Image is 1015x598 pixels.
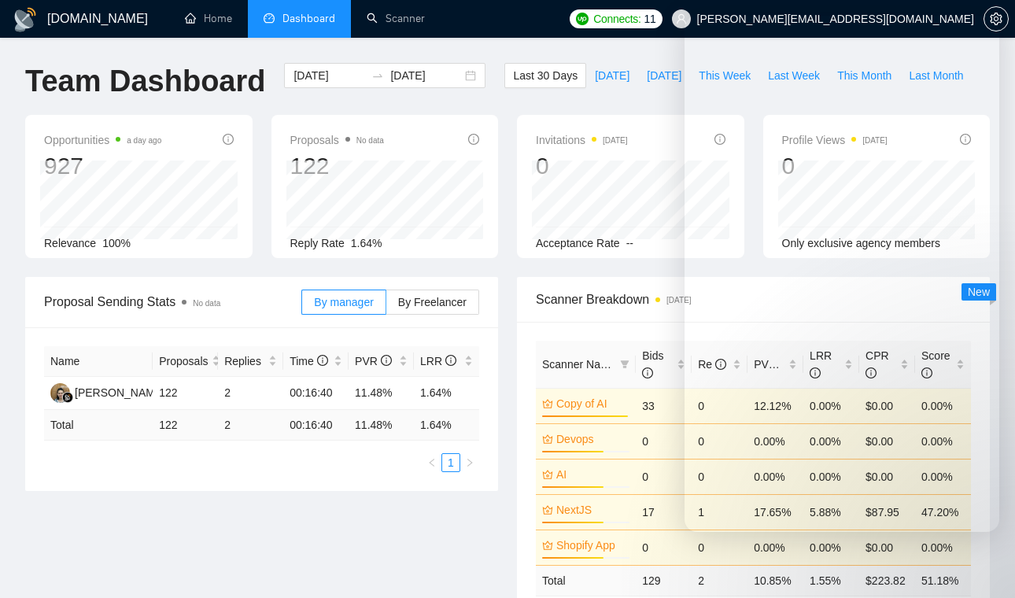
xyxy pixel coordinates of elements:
span: info-circle [317,355,328,366]
a: AI [556,466,626,483]
a: Shopify App [556,537,626,554]
span: right [465,458,474,467]
span: crown [542,504,553,515]
span: -- [626,237,633,249]
span: filter [617,353,633,376]
td: 0 [636,423,692,459]
li: 1 [441,453,460,472]
span: info-circle [223,134,234,145]
th: Replies [218,346,283,377]
span: dashboard [264,13,275,24]
td: 2 [692,565,747,596]
span: info-circle [445,355,456,366]
li: Previous Page [423,453,441,472]
span: 100% [102,237,131,249]
span: left [427,458,437,467]
img: logo [13,7,38,32]
span: Connects: [593,10,640,28]
div: [PERSON_NAME] [75,384,165,401]
a: NextJS [556,501,626,519]
td: 0.00% [747,530,803,565]
td: 51.18 % [915,565,971,596]
time: [DATE] [603,136,627,145]
div: 122 [290,151,384,181]
td: $0.00 [859,530,915,565]
span: Last 30 Days [513,67,578,84]
button: [DATE] [638,63,690,88]
div: 927 [44,151,161,181]
td: 11.48% [349,377,414,410]
td: 1.64 % [414,410,479,441]
span: Bids [642,349,663,379]
span: By Freelancer [398,296,467,308]
span: swap-right [371,69,384,82]
span: Invitations [536,131,628,149]
input: End date [390,67,462,84]
button: left [423,453,441,472]
span: info-circle [468,134,479,145]
span: By manager [314,296,373,308]
span: Scanner Name [542,358,615,371]
td: 0 [636,530,692,565]
td: 00:16:40 [283,377,349,410]
span: Scanner Breakdown [536,290,971,309]
td: 00:16:40 [283,410,349,441]
td: 1.55 % [803,565,859,596]
span: Dashboard [282,12,335,25]
td: $ 223.82 [859,565,915,596]
td: 2 [218,377,283,410]
td: 129 [636,565,692,596]
span: LRR [420,355,456,367]
a: 1 [442,454,460,471]
span: [DATE] [647,67,681,84]
span: crown [542,398,553,409]
span: No data [193,299,220,308]
span: to [371,69,384,82]
h1: Team Dashboard [25,63,265,100]
button: setting [984,6,1009,31]
span: Time [290,355,327,367]
span: 1.64% [351,237,382,249]
span: Reply Rate [290,237,345,249]
a: Copy of AI [556,395,626,412]
td: 10.85 % [747,565,803,596]
iframe: Intercom live chat [685,16,999,532]
a: homeHome [185,12,232,25]
div: 0 [536,151,628,181]
span: info-circle [642,367,653,378]
span: Proposals [290,131,384,149]
span: filter [620,360,629,369]
td: Total [536,565,636,596]
input: Start date [293,67,365,84]
img: gigradar-bm.png [62,392,73,403]
span: crown [542,434,553,445]
span: Proposals [159,353,208,370]
td: 0.00% [915,530,971,565]
a: Devops [556,430,626,448]
td: 122 [153,410,218,441]
td: 17 [636,494,692,530]
th: Name [44,346,153,377]
span: Relevance [44,237,96,249]
img: ES [50,383,70,403]
li: Next Page [460,453,479,472]
td: 2 [218,410,283,441]
td: 1.64% [414,377,479,410]
span: Replies [224,353,265,370]
button: right [460,453,479,472]
a: searchScanner [367,12,425,25]
a: setting [984,13,1009,25]
td: Total [44,410,153,441]
span: Proposal Sending Stats [44,292,301,312]
td: 33 [636,388,692,423]
span: info-circle [381,355,392,366]
span: user [676,13,687,24]
span: crown [542,469,553,480]
button: [DATE] [586,63,638,88]
td: 0 [636,459,692,494]
span: Opportunities [44,131,161,149]
time: [DATE] [666,296,691,305]
button: Last 30 Days [504,63,586,88]
span: 11 [644,10,656,28]
td: 11.48 % [349,410,414,441]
